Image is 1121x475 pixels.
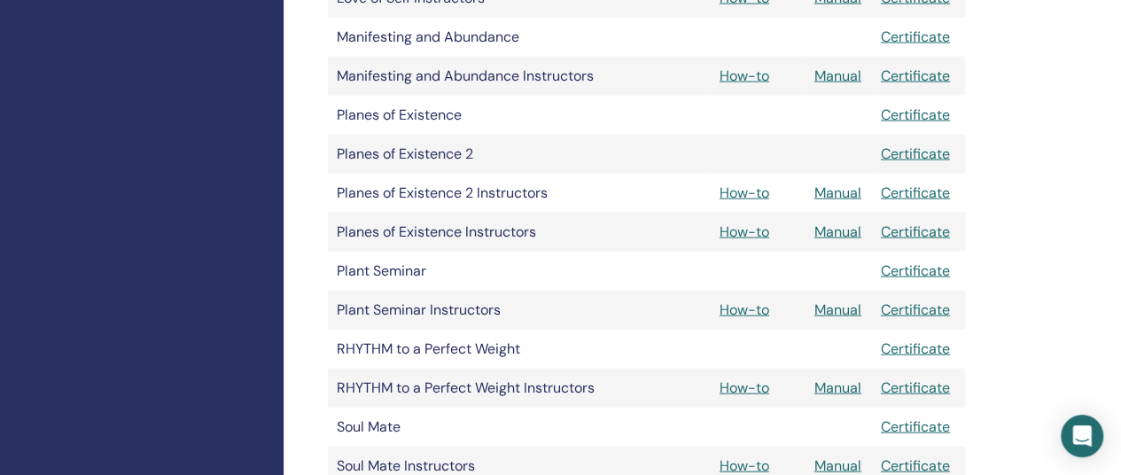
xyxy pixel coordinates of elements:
a: Certificate [881,144,950,163]
a: How-to [720,456,769,475]
a: Certificate [881,261,950,280]
a: Certificate [881,222,950,241]
a: How-to [720,300,769,319]
td: RHYTHM to a Perfect Weight Instructors [328,369,614,408]
div: Open Intercom Messenger [1061,415,1103,457]
td: Manifesting and Abundance Instructors [328,57,614,96]
a: How-to [720,66,769,85]
a: Certificate [881,27,950,46]
a: Manual [814,378,861,397]
td: Soul Mate [328,408,614,447]
a: Certificate [881,183,950,202]
td: Planes of Existence [328,96,614,135]
a: Certificate [881,300,950,319]
td: Planes of Existence 2 [328,135,614,174]
a: Certificate [881,456,950,475]
td: RHYTHM to a Perfect Weight [328,330,614,369]
a: How-to [720,222,769,241]
a: How-to [720,183,769,202]
a: Manual [814,66,861,85]
td: Planes of Existence 2 Instructors [328,174,614,213]
a: Manual [814,183,861,202]
a: Certificate [881,105,950,124]
a: Manual [814,222,861,241]
td: Plant Seminar Instructors [328,291,614,330]
a: Manual [814,300,861,319]
a: Certificate [881,417,950,436]
a: Certificate [881,66,950,85]
a: Manual [814,456,861,475]
td: Manifesting and Abundance [328,18,614,57]
td: Plant Seminar [328,252,614,291]
a: Certificate [881,378,950,397]
a: Certificate [881,339,950,358]
td: Planes of Existence Instructors [328,213,614,252]
a: How-to [720,378,769,397]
